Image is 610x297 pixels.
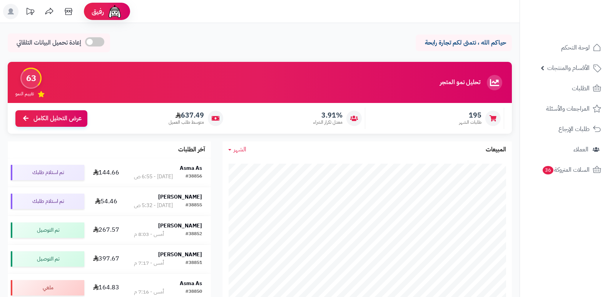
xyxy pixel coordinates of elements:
td: 397.67 [87,245,125,273]
div: تم التوصيل [11,222,84,238]
strong: [PERSON_NAME] [158,222,202,230]
div: #38851 [186,259,202,267]
div: #38856 [186,173,202,181]
td: 267.57 [87,216,125,244]
span: الأقسام والمنتجات [547,63,590,73]
div: تم التوصيل [11,251,84,267]
span: 195 [459,111,481,119]
h3: آخر الطلبات [178,146,205,153]
a: تحديثات المنصة [20,4,40,21]
span: 637.49 [169,111,204,119]
a: عرض التحليل الكامل [15,110,87,127]
span: الطلبات [572,83,590,94]
span: طلبات الإرجاع [558,124,590,134]
img: ai-face.png [107,4,122,19]
a: لوحة التحكم [525,38,605,57]
h3: المبيعات [486,146,506,153]
p: حياكم الله ، نتمنى لكم تجارة رابحة [421,38,506,47]
span: الشهر [234,145,246,154]
a: العملاء [525,140,605,159]
span: متوسط طلب العميل [169,119,204,126]
div: تم استلام طلبك [11,194,84,209]
div: #38855 [186,202,202,209]
a: السلات المتروكة36 [525,161,605,179]
td: 144.66 [87,158,125,187]
span: 36 [543,166,554,174]
strong: Asma As [180,164,202,172]
div: ملغي [11,280,84,295]
img: logo-2.png [558,18,603,34]
div: [DATE] - 5:32 ص [134,202,173,209]
span: 3.91% [313,111,343,119]
span: إعادة تحميل البيانات التلقائي [17,38,81,47]
span: طلبات الشهر [459,119,481,126]
div: أمس - 7:16 م [134,288,164,296]
span: رفيق [92,7,104,16]
span: المراجعات والأسئلة [546,103,590,114]
strong: [PERSON_NAME] [158,251,202,259]
a: طلبات الإرجاع [525,120,605,138]
div: #38850 [186,288,202,296]
a: المراجعات والأسئلة [525,100,605,118]
a: الطلبات [525,79,605,98]
a: الشهر [228,145,246,154]
span: العملاء [573,144,588,155]
div: تم استلام طلبك [11,165,84,180]
span: لوحة التحكم [561,42,590,53]
span: تقييم النمو [15,91,34,97]
div: أمس - 7:17 م [134,259,164,267]
strong: [PERSON_NAME] [158,193,202,201]
span: معدل تكرار الشراء [313,119,343,126]
h3: تحليل نمو المتجر [440,79,480,86]
span: عرض التحليل الكامل [33,114,82,123]
div: [DATE] - 6:55 ص [134,173,173,181]
strong: Asma As [180,279,202,287]
span: السلات المتروكة [542,164,590,175]
td: 54.46 [87,187,125,216]
div: #38852 [186,231,202,238]
div: أمس - 8:03 م [134,231,164,238]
